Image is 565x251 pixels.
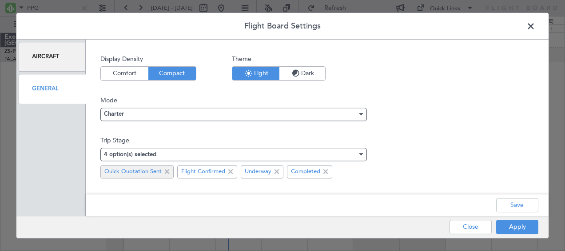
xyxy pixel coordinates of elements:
span: Quick Quotation Sent [104,167,162,176]
span: Mode [100,96,534,105]
button: Apply [496,220,538,234]
div: Aircraft [19,42,86,72]
span: Completed [291,167,320,176]
header: Flight Board Settings [16,13,549,40]
span: Flight Confirmed [181,167,225,176]
span: Flight Leg Type [100,193,534,202]
span: Trip Stage [100,136,534,145]
span: Underway [245,167,271,176]
div: General [19,74,86,104]
button: Close [450,220,492,234]
button: Compact [148,67,196,80]
button: Light [232,67,279,80]
span: Charter [104,112,124,117]
mat-select-trigger: 4 option(s) selected [104,152,156,158]
button: Comfort [101,67,148,80]
span: Theme [232,54,326,64]
button: Save [496,198,538,212]
span: Display Density [100,54,196,64]
button: Dark [279,67,325,80]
